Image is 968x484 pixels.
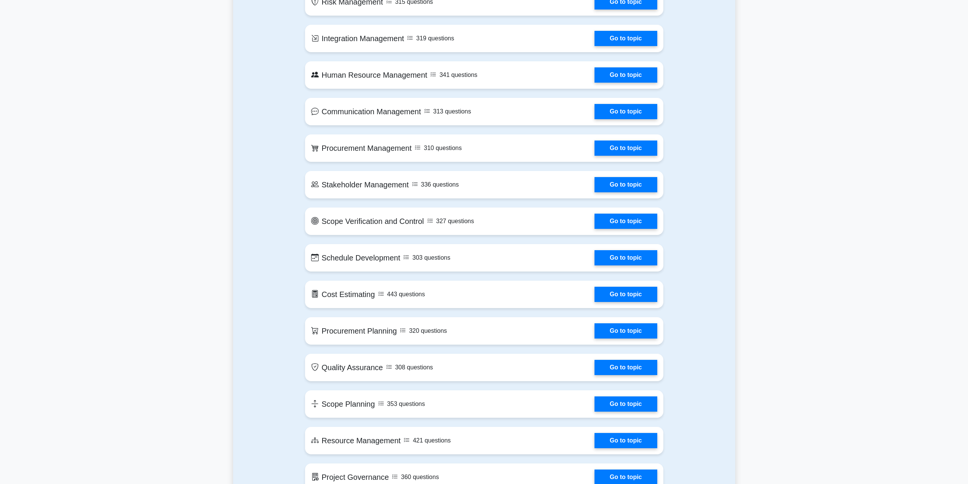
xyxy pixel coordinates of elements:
a: Go to topic [594,67,657,83]
a: Go to topic [594,31,657,46]
a: Go to topic [594,396,657,412]
a: Go to topic [594,141,657,156]
a: Go to topic [594,104,657,119]
a: Go to topic [594,287,657,302]
a: Go to topic [594,433,657,448]
a: Go to topic [594,323,657,339]
a: Go to topic [594,250,657,265]
a: Go to topic [594,360,657,375]
a: Go to topic [594,214,657,229]
a: Go to topic [594,177,657,192]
